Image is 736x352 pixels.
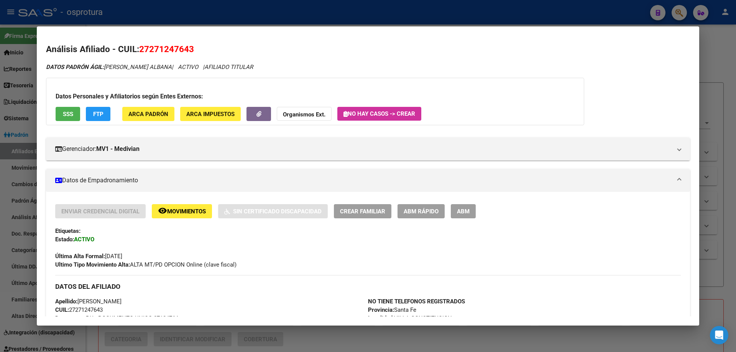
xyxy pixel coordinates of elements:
[61,208,140,215] span: Enviar Credencial Digital
[55,298,122,305] span: [PERSON_NAME]
[398,204,445,218] button: ABM Rápido
[55,315,86,322] strong: Documento:
[152,204,212,218] button: Movimientos
[63,111,73,118] span: SSS
[55,228,80,234] strong: Etiquetas:
[368,315,394,322] strong: Localidad:
[337,107,421,121] button: No hay casos -> Crear
[277,107,332,121] button: Organismos Ext.
[55,298,77,305] strong: Apellido:
[93,111,103,118] span: FTP
[368,298,465,305] strong: NO TIENE TELEFONOS REGISTRADOS
[340,208,385,215] span: Crear Familiar
[55,306,69,313] strong: CUIL:
[218,204,328,218] button: Sin Certificado Discapacidad
[710,326,728,344] div: Open Intercom Messenger
[55,306,103,313] span: 27271247643
[368,306,416,313] span: Santa Fe
[283,111,325,118] strong: Organismos Ext.
[186,111,235,118] span: ARCA Impuestos
[46,64,104,70] strong: DATOS PADRÓN ÁGIL:
[158,206,167,215] mat-icon: remove_red_eye
[122,107,174,121] button: ARCA Padrón
[46,169,690,192] mat-expansion-panel-header: Datos de Empadronamiento
[55,253,122,260] span: [DATE]
[46,64,253,70] i: | ACTIVO |
[368,315,452,322] span: VILLA CONSTITUCION
[368,306,394,313] strong: Provincia:
[457,208,470,215] span: ABM
[55,236,74,243] strong: Estado:
[55,144,672,154] mat-panel-title: Gerenciador:
[404,208,439,215] span: ABM Rápido
[46,43,690,56] h2: Análisis Afiliado - CUIL:
[56,107,80,121] button: SSS
[55,261,237,268] span: ALTA MT/PD OPCION Online (clave fiscal)
[55,315,178,322] span: DU - DOCUMENTO UNICO 27124764
[204,64,253,70] span: AFILIADO TITULAR
[233,208,322,215] span: Sin Certificado Discapacidad
[86,107,110,121] button: FTP
[55,204,146,218] button: Enviar Credencial Digital
[55,176,672,185] mat-panel-title: Datos de Empadronamiento
[56,92,575,101] h3: Datos Personales y Afiliatorios según Entes Externos:
[451,204,476,218] button: ABM
[180,107,241,121] button: ARCA Impuestos
[74,236,94,243] strong: ACTIVO
[55,253,105,260] strong: Última Alta Formal:
[46,138,690,160] mat-expansion-panel-header: Gerenciador:MV1 - Medivian
[55,282,681,291] h3: DATOS DEL AFILIADO
[343,110,415,117] span: No hay casos -> Crear
[139,44,194,54] span: 27271247643
[96,144,140,154] strong: MV1 - Medivian
[46,64,172,70] span: [PERSON_NAME] ALBANA
[128,111,168,118] span: ARCA Padrón
[55,261,130,268] strong: Ultimo Tipo Movimiento Alta:
[167,208,206,215] span: Movimientos
[334,204,391,218] button: Crear Familiar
